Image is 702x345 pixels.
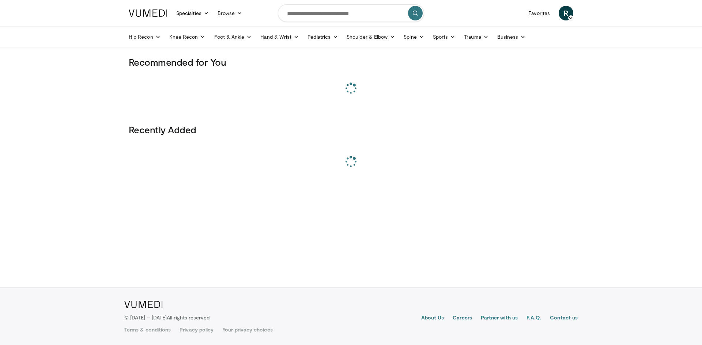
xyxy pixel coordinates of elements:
img: VuMedi Logo [129,9,167,17]
h3: Recommended for You [129,56,573,68]
a: Specialties [172,6,213,20]
a: Shoulder & Elbow [342,30,399,44]
a: About Us [421,314,444,323]
img: VuMedi Logo [124,301,163,308]
a: Favorites [524,6,554,20]
a: Hand & Wrist [256,30,303,44]
a: Hip Recon [124,30,165,44]
a: Knee Recon [165,30,210,44]
a: Sports [429,30,460,44]
h3: Recently Added [129,124,573,135]
a: Foot & Ankle [210,30,256,44]
a: Privacy policy [180,326,214,333]
a: Careers [453,314,472,323]
a: F.A.Q. [526,314,541,323]
a: Terms & conditions [124,326,171,333]
a: Pediatrics [303,30,342,44]
a: Business [493,30,530,44]
span: All rights reserved [167,314,210,321]
a: Spine [399,30,428,44]
p: © [DATE] – [DATE] [124,314,210,321]
a: Partner with us [481,314,518,323]
a: R [559,6,573,20]
a: Contact us [550,314,578,323]
a: Your privacy choices [222,326,272,333]
a: Trauma [460,30,493,44]
a: Browse [213,6,247,20]
input: Search topics, interventions [278,4,424,22]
